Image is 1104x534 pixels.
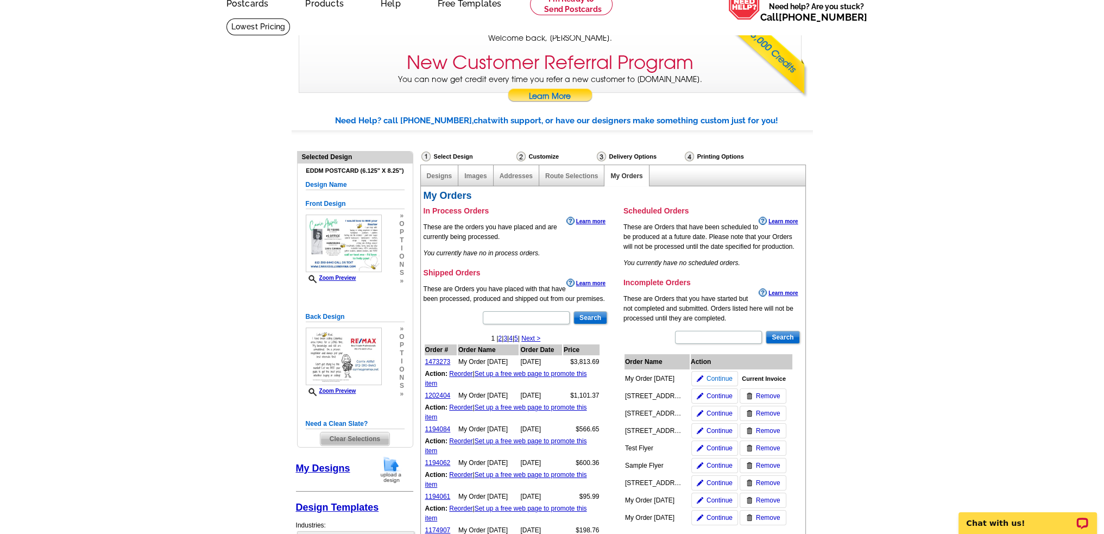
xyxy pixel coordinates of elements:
td: | [425,503,600,524]
a: [PHONE_NUMBER] [779,11,867,23]
div: [STREET_ADDRESS] [625,391,685,401]
h5: Design Name [306,180,405,190]
a: Learn more [759,288,798,297]
div: 1 | | | | | [424,334,609,343]
span: » [399,325,404,333]
a: Reorder [449,437,472,445]
td: My Order [DATE] [458,356,519,367]
a: Reorder [449,505,472,512]
p: These are the orders you have placed and are currently being processed. [424,222,609,242]
a: My Orders [610,172,642,180]
h3: In Process Orders [424,206,609,216]
a: 1473273 [425,358,451,366]
span: s [399,269,404,277]
img: trashcan-icon.gif [746,410,753,417]
th: Order Name [458,344,519,355]
span: t [399,236,404,244]
span: Remove [756,426,780,436]
b: Action: [425,437,447,445]
span: Call [760,11,867,23]
td: [DATE] [520,356,562,367]
img: upload-design [377,456,405,483]
span: p [399,341,404,349]
span: » [399,390,404,398]
a: Learn More [507,89,593,105]
a: 1194061 [425,493,451,500]
em: You currently have no in process orders. [424,249,540,257]
td: [DATE] [520,491,562,502]
span: Remove [756,513,780,523]
td: $95.99 [563,491,600,502]
td: My Order [DATE] [458,457,519,468]
h3: New Customer Referral Program [407,52,693,74]
a: Next > [521,335,540,342]
img: trashcan-icon.gif [746,393,753,399]
h5: Front Design [306,199,405,209]
h4: EDDM Postcard (6.125" x 8.25") [306,167,405,174]
img: trashcan-icon.gif [746,462,753,469]
td: My Order [DATE] [458,491,519,502]
a: Set up a free web page to promote this item [425,437,587,455]
h5: Back Design [306,312,405,322]
span: Current Invoice [742,374,786,384]
span: Continue [706,391,733,401]
div: Sample Flyer [625,461,685,470]
span: Continue [706,461,733,470]
td: | [425,436,600,456]
span: Continue [706,409,733,418]
a: 1194062 [425,459,451,467]
a: 1174907 [425,526,451,534]
img: Printing Options & Summary [685,152,694,161]
a: Reorder [449,471,472,479]
span: chat [474,116,491,125]
span: o [399,366,404,374]
span: t [399,349,404,357]
span: Continue [706,374,733,384]
img: trashcan-icon.gif [746,514,753,521]
a: Route Selections [545,172,598,180]
a: Learn more [759,217,798,225]
b: Action: [425,370,447,378]
a: Reorder [449,404,472,411]
a: Designs [427,172,452,180]
span: i [399,357,404,366]
img: trashcan-icon.gif [746,428,753,434]
a: Set up a free web page to promote this item [425,505,587,522]
div: Select Design [420,151,515,165]
a: Continue [691,493,738,508]
a: Continue [691,475,738,491]
img: pencil-icon.gif [697,445,703,451]
span: Clear Selections [320,432,389,445]
a: Zoom Preview [306,388,356,394]
div: [STREET_ADDRESS] [625,409,685,418]
span: Remove [756,409,780,418]
a: 4 [509,335,513,342]
img: Customize [516,152,526,161]
input: Search [573,311,607,324]
span: Continue [706,426,733,436]
div: Printing Options [684,151,780,162]
img: pencil-icon.gif [697,497,703,504]
a: Continue [691,441,738,456]
a: Continue [691,371,738,386]
img: Delivery Options [597,152,606,161]
td: $1,101.37 [563,390,600,401]
span: s [399,382,404,390]
span: » [399,212,404,220]
p: These are Orders that have been scheduled to be produced at a future date. Please note that your ... [623,222,801,252]
img: pencil-icon.gif [697,514,703,521]
img: pencil-icon.gif [697,462,703,469]
em: You currently have no scheduled orders. [623,259,740,267]
span: Continue [706,513,733,523]
div: My Order [DATE] [625,374,685,384]
img: pencil-icon.gif [697,393,703,399]
span: Need help? Are you stuck? [760,1,873,23]
th: Order Name [624,354,690,369]
img: Select Design [421,152,431,161]
a: 3 [503,335,507,342]
div: My Order [DATE] [625,495,685,505]
span: o [399,253,404,261]
a: 1194084 [425,425,451,433]
a: Continue [691,423,738,438]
